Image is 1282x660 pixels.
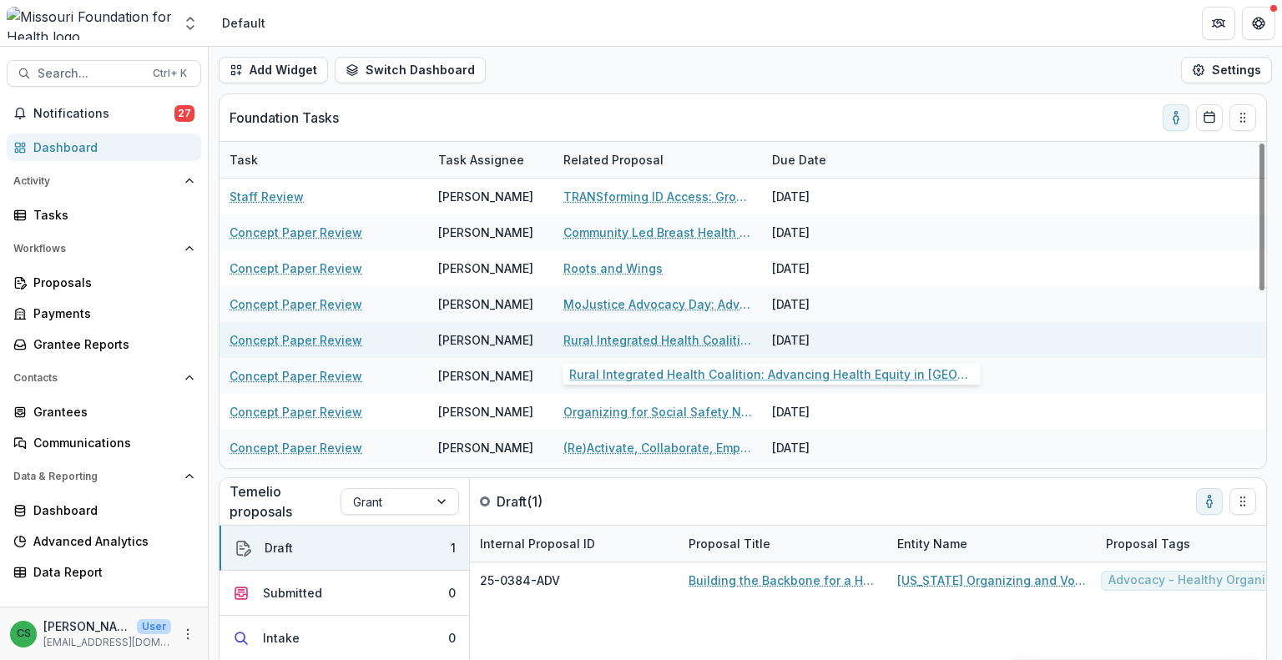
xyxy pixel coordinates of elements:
[762,179,887,214] div: [DATE]
[428,151,534,169] div: Task Assignee
[7,365,201,391] button: Open Contacts
[137,619,171,634] p: User
[219,57,328,83] button: Add Widget
[7,558,201,586] a: Data Report
[33,139,188,156] div: Dashboard
[897,572,1086,589] a: [US_STATE] Organizing and Voter Engagement Collaborative
[230,367,362,385] a: Concept Paper Review
[220,142,428,178] div: Task
[762,430,887,466] div: [DATE]
[230,224,362,241] a: Concept Paper Review
[438,403,533,421] div: [PERSON_NAME]
[230,259,362,277] a: Concept Paper Review
[7,398,201,426] a: Grantees
[263,584,322,602] div: Submitted
[33,434,188,451] div: Communications
[43,617,130,635] p: [PERSON_NAME]
[7,201,201,229] a: Tasks
[149,64,190,83] div: Ctrl + K
[1096,535,1200,552] div: Proposal Tags
[762,466,887,501] div: [DATE]
[563,331,752,349] a: Rural Integrated Health Coalition: Advancing Health Equity in [GEOGRAPHIC_DATA][US_STATE]
[470,526,679,562] div: Internal Proposal ID
[174,105,194,122] span: 27
[762,358,887,394] div: [DATE]
[1181,57,1272,83] button: Settings
[563,224,752,241] a: Community Led Breast Health Regional Hubs for Sustained System Change
[689,572,877,589] a: Building the Backbone for a Healthier [US_STATE]
[7,300,201,327] a: Payments
[553,142,762,178] div: Related Proposal
[448,629,456,647] div: 0
[33,532,188,550] div: Advanced Analytics
[7,100,201,127] button: Notifications27
[563,188,752,205] a: TRANSforming ID Access: Growing Capacity to Defend & Expand Gender Marker Changes
[438,367,533,385] div: [PERSON_NAME]
[438,224,533,241] div: [PERSON_NAME]
[762,394,887,430] div: [DATE]
[563,439,752,456] a: (Re)Activate, Collaborate, Empower: [US_STATE]’s Blueprint for Preventing [MEDICAL_DATA]
[1196,104,1223,131] button: Calendar
[1229,104,1256,131] button: Drag
[230,295,362,313] a: Concept Paper Review
[7,235,201,262] button: Open Workflows
[265,539,293,557] div: Draft
[7,168,201,194] button: Open Activity
[438,331,533,349] div: [PERSON_NAME]
[7,463,201,490] button: Open Data & Reporting
[7,60,201,87] button: Search...
[215,11,272,35] nav: breadcrumb
[178,624,198,644] button: More
[762,286,887,322] div: [DATE]
[762,322,887,358] div: [DATE]
[230,439,362,456] a: Concept Paper Review
[470,535,605,552] div: Internal Proposal ID
[33,403,188,421] div: Grantees
[230,403,362,421] a: Concept Paper Review
[179,7,202,40] button: Open entity switcher
[33,305,188,322] div: Payments
[887,526,1096,562] div: Entity Name
[13,471,178,482] span: Data & Reporting
[220,151,268,169] div: Task
[448,584,456,602] div: 0
[7,496,201,524] a: Dashboard
[438,188,533,205] div: [PERSON_NAME]
[1229,488,1256,515] button: Drag
[220,526,469,571] button: Draft1
[13,175,178,187] span: Activity
[438,259,533,277] div: [PERSON_NAME]
[762,142,887,178] div: Due Date
[563,295,752,313] a: MoJustice Advocacy Day: Advancing Health and Justice Equity in [US_STATE] for Formerly and Curren...
[13,372,178,384] span: Contacts
[38,67,143,81] span: Search...
[33,335,188,353] div: Grantee Reports
[451,539,456,557] div: 1
[230,188,304,205] a: Staff Review
[563,403,752,421] a: Organizing for Social Safety Nets in Rural [US_STATE]
[553,151,674,169] div: Related Proposal
[7,7,172,40] img: Missouri Foundation for Health logo
[7,330,201,358] a: Grantee Reports
[438,295,533,313] div: [PERSON_NAME]
[33,501,188,519] div: Dashboard
[762,151,836,169] div: Due Date
[220,571,469,616] button: Submitted0
[762,214,887,250] div: [DATE]
[7,269,201,296] a: Proposals
[1242,7,1275,40] button: Get Help
[480,572,560,589] span: 25-0384-ADV
[7,134,201,161] a: Dashboard
[13,243,178,254] span: Workflows
[7,429,201,456] a: Communications
[263,629,300,647] div: Intake
[230,331,362,349] a: Concept Paper Review
[1202,7,1235,40] button: Partners
[497,491,622,511] p: Draft ( 1 )
[33,274,188,291] div: Proposals
[1196,488,1223,515] button: toggle-assigned-to-me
